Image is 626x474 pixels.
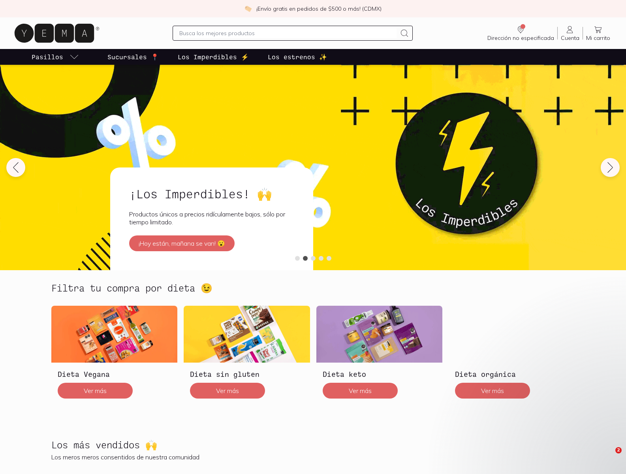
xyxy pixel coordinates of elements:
[449,306,575,363] img: Dieta orgánica
[561,34,579,41] span: Cuenta
[51,453,575,461] p: Los meros meros consentidos de nuestra comunidad
[106,49,160,65] a: Sucursales 📍
[256,5,382,13] p: ¡Envío gratis en pedidos de $500 o más! (CDMX)
[599,447,618,466] iframe: Intercom live chat
[176,49,250,65] a: Los Imperdibles ⚡️
[129,210,294,226] p: Productos únicos a precios ridículamente bajos, sólo por tiempo limitado.
[316,306,443,404] a: Dieta ketoDieta ketoVer más
[268,52,327,62] p: Los estrenos ✨
[58,383,133,399] button: Ver más
[615,447,622,453] span: 2
[178,52,249,62] p: Los Imperdibles ⚡️
[455,383,530,399] button: Ver más
[487,34,554,41] span: Dirección no especificada
[323,369,436,379] h3: Dieta keto
[179,28,397,38] input: Busca los mejores productos
[244,5,252,12] img: check
[558,25,583,41] a: Cuenta
[586,34,610,41] span: Mi carrito
[129,186,294,201] h2: ¡Los Imperdibles! 🙌
[583,25,613,41] a: Mi carrito
[51,283,212,293] h2: Filtra tu compra por dieta 😉
[316,306,443,363] img: Dieta keto
[323,383,398,399] button: Ver más
[190,369,304,379] h3: Dieta sin gluten
[184,306,310,363] img: Dieta sin gluten
[110,167,313,270] a: ¡Los Imperdibles! 🙌Productos únicos a precios ridículamente bajos, sólo por tiempo limitado.¡Hoy ...
[51,306,178,404] a: Dieta VeganaDieta VeganaVer más
[184,306,310,404] a: Dieta sin glutenDieta sin glutenVer más
[449,306,575,404] a: Dieta orgánicaDieta orgánicaVer más
[58,369,171,379] h3: Dieta Vegana
[32,52,63,62] p: Pasillos
[107,52,159,62] p: Sucursales 📍
[455,369,569,379] h3: Dieta orgánica
[30,49,81,65] a: pasillo-todos-link
[51,306,178,363] img: Dieta Vegana
[484,25,557,41] a: Dirección no especificada
[190,383,265,399] button: Ver más
[129,235,235,251] button: ¡Hoy están, mañana se van! 😮
[51,440,157,450] h2: Los más vendidos 🙌
[266,49,329,65] a: Los estrenos ✨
